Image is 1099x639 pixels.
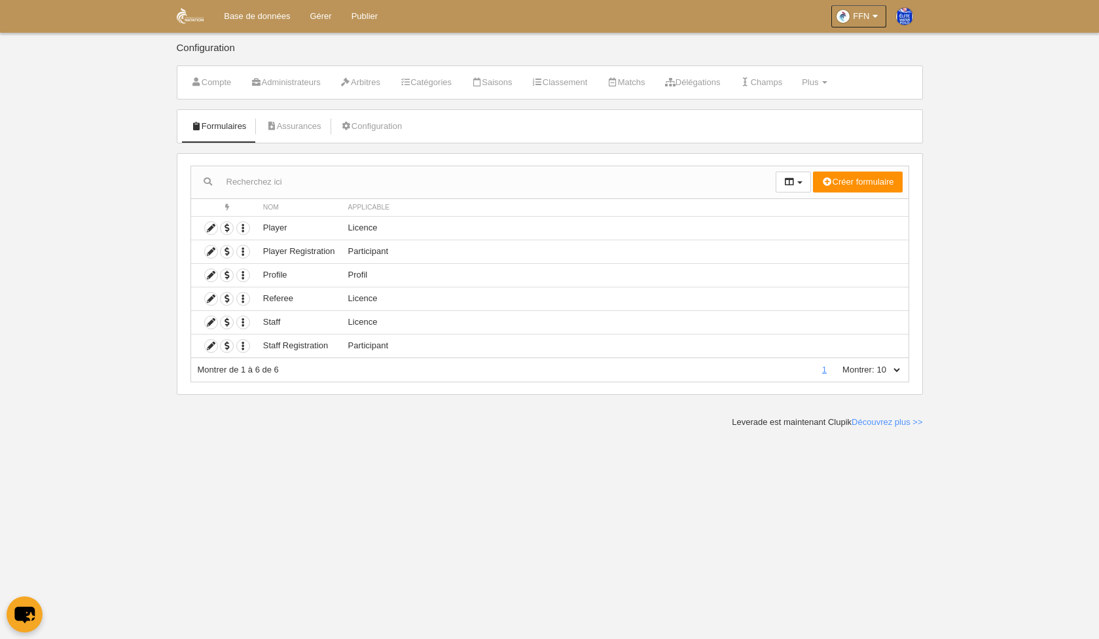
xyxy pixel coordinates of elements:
td: Licence [342,216,909,240]
a: Matchs [600,73,652,92]
img: OaDPB3zQPxTf.30x30.jpg [837,10,850,23]
td: Referee [257,287,342,310]
div: Leverade est maintenant Clupik [732,416,922,428]
a: Délégations [658,73,728,92]
span: Montrer de 1 à 6 de 6 [198,365,279,374]
span: Applicable [348,204,390,211]
input: Recherchez ici [191,172,776,192]
td: Profil [342,263,909,287]
a: Arbitres [333,73,387,92]
td: Licence [342,310,909,334]
a: Configuration [334,117,410,136]
a: Classement [525,73,595,92]
td: Player Registration [257,240,342,263]
span: FFN [853,10,869,23]
a: FFN [831,5,886,27]
a: Catégories [393,73,459,92]
td: Player [257,216,342,240]
td: Participant [342,334,909,357]
img: PaswSEHnFMei.30x30.jpg [896,8,913,25]
a: Formulaires [184,117,254,136]
a: 1 [820,365,829,374]
span: Nom [263,204,279,211]
button: chat-button [7,596,43,632]
a: Champs [732,73,789,92]
a: Administrateurs [243,73,328,92]
div: Configuration [177,43,923,65]
a: Compte [184,73,239,92]
a: Assurances [259,117,328,136]
button: Créer formulaire [813,172,902,192]
td: Profile [257,263,342,287]
a: Saisons [464,73,520,92]
td: Staff [257,310,342,334]
td: Staff Registration [257,334,342,357]
label: Montrer: [829,364,874,376]
a: Découvrez plus >> [852,417,922,427]
span: Plus [802,77,818,87]
img: FFN [177,8,204,24]
td: Participant [342,240,909,263]
td: Licence [342,287,909,310]
a: Plus [795,73,835,92]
